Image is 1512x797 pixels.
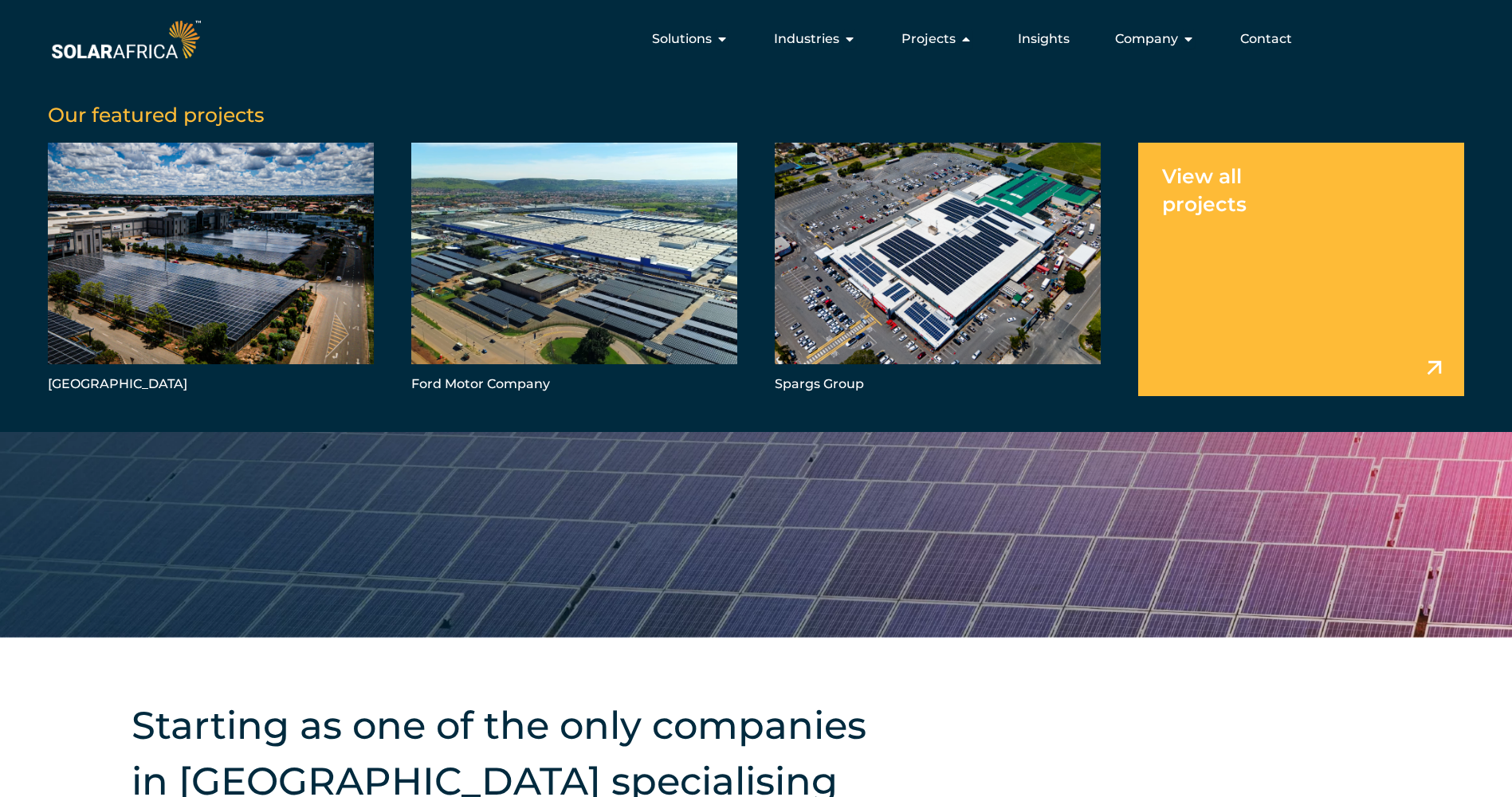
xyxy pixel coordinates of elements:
a: Contact [1240,29,1292,49]
nav: Menu [204,23,1305,55]
span: Company [1115,29,1178,49]
a: Insights [1018,29,1070,49]
a: View all projects [1138,143,1464,395]
a: [GEOGRAPHIC_DATA] [48,143,374,395]
span: Projects [901,29,956,49]
span: Industries [774,29,839,49]
span: Solutions [652,29,712,49]
h5: Our featured projects [48,103,1464,127]
div: Menu Toggle [204,23,1305,55]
